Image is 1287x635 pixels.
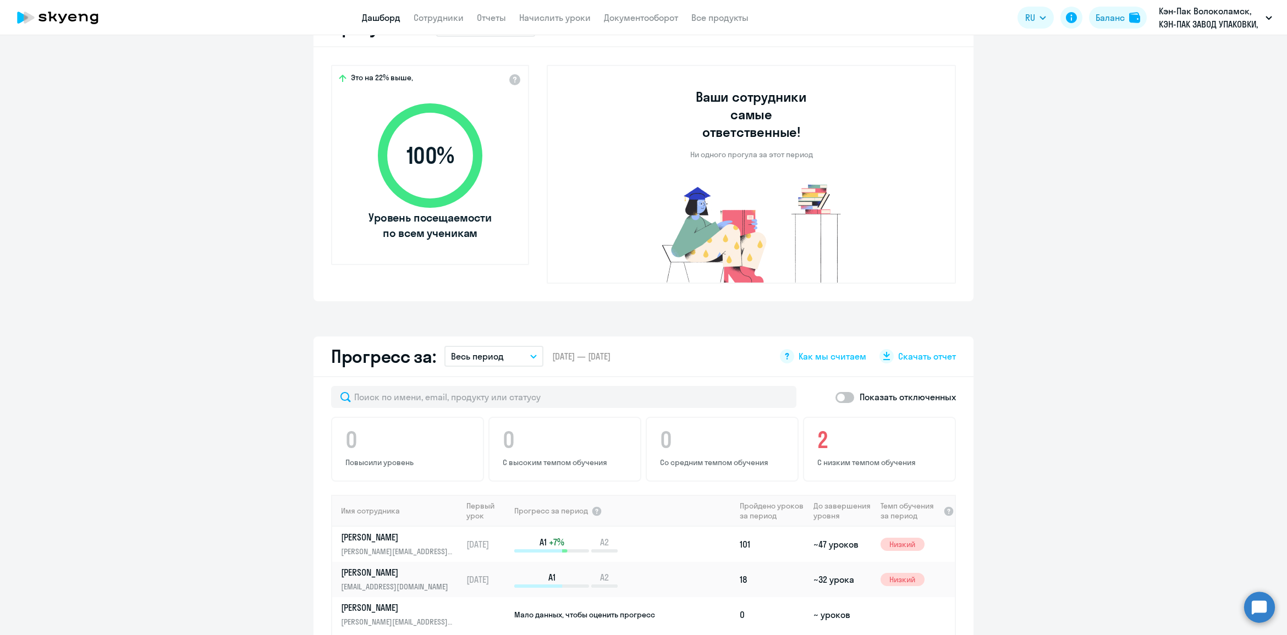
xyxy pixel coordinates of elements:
a: Сотрудники [414,12,464,23]
span: +7% [549,536,564,548]
th: Первый урок [462,495,513,527]
p: Весь период [451,350,504,363]
p: [PERSON_NAME][EMAIL_ADDRESS][DOMAIN_NAME] [341,616,454,628]
span: Уровень посещаемости по всем ученикам [367,210,493,241]
p: [PERSON_NAME] [341,601,454,614]
th: Имя сотрудника [332,495,462,527]
p: [EMAIL_ADDRESS][DOMAIN_NAME] [341,581,454,593]
span: Как мы считаем [799,350,866,362]
span: A1 [548,571,555,583]
p: [PERSON_NAME] [341,531,454,543]
button: RU [1018,7,1054,29]
p: Ни одного прогула за этот период [690,150,813,159]
div: Баланс [1096,11,1125,24]
td: ~47 уроков [809,527,876,562]
span: Низкий [881,538,925,551]
p: С низким темпом обучения [817,457,945,467]
img: balance [1129,12,1140,23]
span: A1 [540,536,547,548]
button: Балансbalance [1089,7,1147,29]
a: Документооборот [604,12,678,23]
th: До завершения уровня [809,495,876,527]
span: Прогресс за период [514,506,588,516]
a: [PERSON_NAME][PERSON_NAME][EMAIL_ADDRESS][DOMAIN_NAME] [341,601,461,628]
button: Кэн-Пак Волоколамск, КЭН-ПАК ЗАВОД УПАКОВКИ, ООО [1153,4,1278,31]
span: RU [1025,11,1035,24]
h2: Прогресс за: [331,345,436,367]
p: Кэн-Пак Волоколамск, КЭН-ПАК ЗАВОД УПАКОВКИ, ООО [1159,4,1261,31]
p: [PERSON_NAME][EMAIL_ADDRESS][DOMAIN_NAME] [341,545,454,557]
a: [PERSON_NAME][PERSON_NAME][EMAIL_ADDRESS][DOMAIN_NAME] [341,531,461,557]
h3: Ваши сотрудники самые ответственные! [681,88,822,141]
a: Дашборд [362,12,400,23]
td: ~ уроков [809,597,876,632]
span: Скачать отчет [898,350,956,362]
td: 0 [735,597,809,632]
span: A2 [600,536,609,548]
span: [DATE] — [DATE] [552,350,610,362]
p: Показать отключенных [860,390,956,404]
img: no-truants [641,181,862,283]
span: 100 % [367,142,493,169]
td: 101 [735,527,809,562]
td: ~32 урока [809,562,876,597]
h4: 2 [817,427,945,453]
span: Это на 22% выше, [351,73,413,86]
a: Отчеты [477,12,506,23]
a: [PERSON_NAME][EMAIL_ADDRESS][DOMAIN_NAME] [341,566,461,593]
span: A2 [600,571,609,583]
input: Поиск по имени, email, продукту или статусу [331,386,796,408]
span: Мало данных, чтобы оценить прогресс [514,610,655,620]
td: [DATE] [462,562,513,597]
span: Низкий [881,573,925,586]
th: Пройдено уроков за период [735,495,809,527]
a: Все продукты [691,12,749,23]
span: Темп обучения за период [881,501,940,521]
button: Весь период [444,346,543,367]
td: [DATE] [462,527,513,562]
p: [PERSON_NAME] [341,566,454,578]
td: 18 [735,562,809,597]
a: Начислить уроки [519,12,591,23]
